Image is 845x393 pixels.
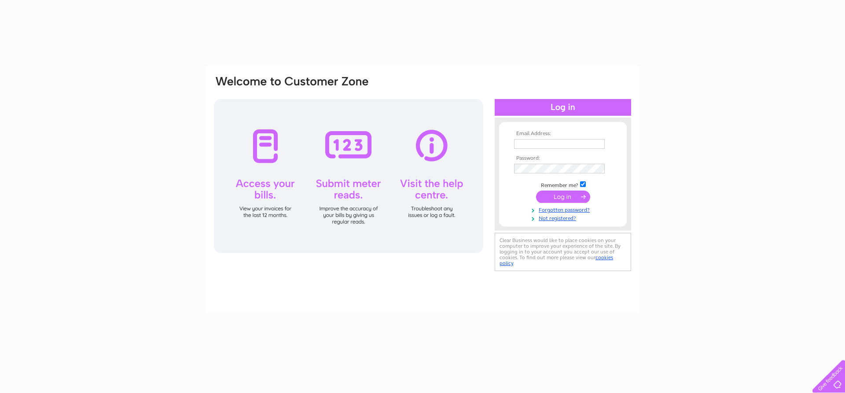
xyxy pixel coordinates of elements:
input: Submit [536,191,590,203]
a: Not registered? [514,213,614,222]
th: Email Address: [512,131,614,137]
th: Password: [512,155,614,162]
a: cookies policy [500,254,613,266]
div: Clear Business would like to place cookies on your computer to improve your experience of the sit... [495,233,631,271]
td: Remember me? [512,180,614,189]
a: Forgotten password? [514,205,614,213]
